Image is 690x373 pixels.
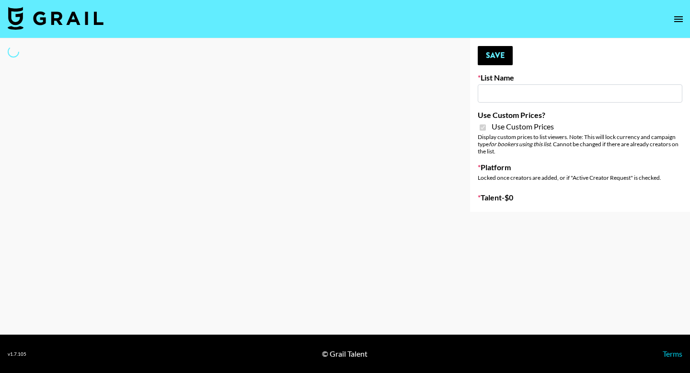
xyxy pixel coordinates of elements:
button: open drawer [669,10,688,29]
div: © Grail Talent [322,349,368,359]
div: v 1.7.105 [8,351,26,357]
label: Use Custom Prices? [478,110,682,120]
button: Save [478,46,513,65]
a: Terms [663,349,682,358]
div: Locked once creators are added, or if "Active Creator Request" is checked. [478,174,682,181]
label: List Name [478,73,682,82]
span: Use Custom Prices [492,122,554,131]
em: for bookers using this list [489,140,551,148]
label: Talent - $ 0 [478,193,682,202]
img: Grail Talent [8,7,103,30]
label: Platform [478,163,682,172]
div: Display custom prices to list viewers. Note: This will lock currency and campaign type . Cannot b... [478,133,682,155]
